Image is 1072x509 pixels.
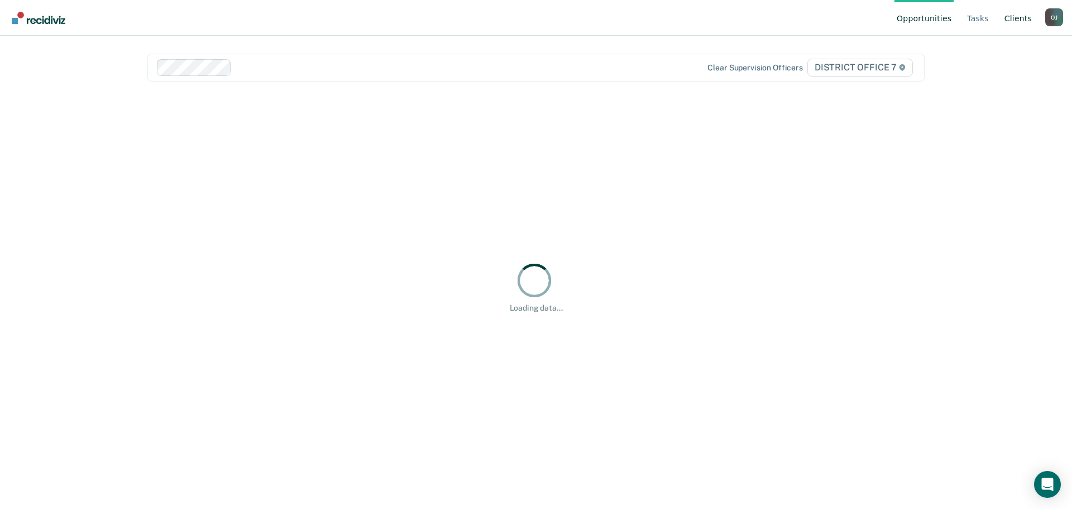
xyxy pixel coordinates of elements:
div: O J [1045,8,1063,26]
div: Open Intercom Messenger [1034,471,1061,498]
button: Profile dropdown button [1045,8,1063,26]
div: Clear supervision officers [707,63,802,73]
img: Recidiviz [12,12,65,24]
span: DISTRICT OFFICE 7 [807,59,913,77]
